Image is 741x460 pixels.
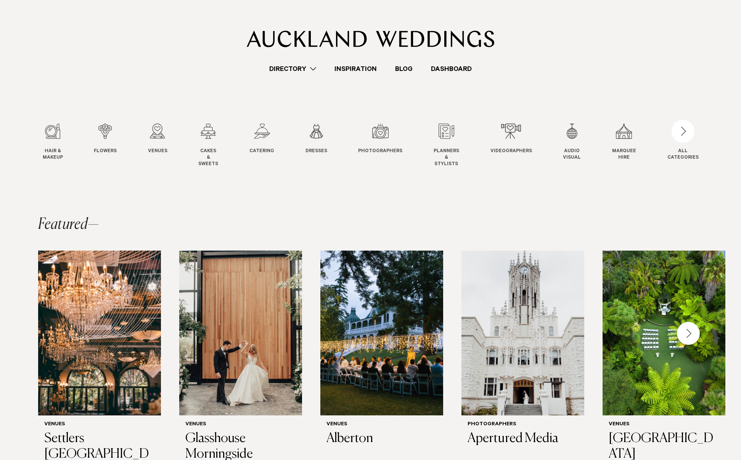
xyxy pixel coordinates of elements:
[422,64,481,74] a: Dashboard
[468,431,578,447] h3: Apertured Media
[358,148,402,155] span: Photographers
[320,251,443,415] img: Fairy lights wedding reception
[563,124,581,161] a: Audio Visual
[326,421,437,428] h6: Venues
[320,251,443,453] a: Fairy lights wedding reception Venues Alberton
[305,124,342,167] swiper-slide: 6 / 12
[260,64,325,74] a: Directory
[490,124,547,167] swiper-slide: 9 / 12
[434,124,474,167] swiper-slide: 8 / 12
[148,124,183,167] swiper-slide: 3 / 12
[148,124,167,155] a: Venues
[185,421,296,428] h6: Venues
[325,64,386,74] a: Inspiration
[198,148,218,167] span: Cakes & Sweets
[358,124,418,167] swiper-slide: 7 / 12
[667,148,699,161] div: ALL CATEGORIES
[148,148,167,155] span: Venues
[38,251,161,415] img: Auckland Weddings Venues | Settlers Country Manor
[612,124,651,167] swiper-slide: 11 / 12
[386,64,422,74] a: Blog
[434,124,459,167] a: Planners & Stylists
[612,148,636,161] span: Marquee Hire
[612,124,636,161] a: Marquee Hire
[490,124,532,155] a: Videographers
[43,148,63,161] span: Hair & Makeup
[249,124,289,167] swiper-slide: 5 / 12
[305,148,327,155] span: Dresses
[44,421,155,428] h6: Venues
[603,251,725,415] img: Native bush wedding setting
[94,124,117,155] a: Flowers
[358,124,402,155] a: Photographers
[247,31,494,47] img: Auckland Weddings Logo
[38,217,99,232] h2: Featured
[434,148,459,167] span: Planners & Stylists
[468,421,578,428] h6: Photographers
[249,148,274,155] span: Catering
[43,124,63,161] a: Hair & Makeup
[667,124,699,159] button: ALLCATEGORIES
[94,124,132,167] swiper-slide: 2 / 12
[461,251,584,453] a: Auckland Weddings Photographers | Apertured Media Photographers Apertured Media
[305,124,327,155] a: Dresses
[94,148,117,155] span: Flowers
[249,124,274,155] a: Catering
[198,124,218,167] a: Cakes & Sweets
[461,251,584,415] img: Auckland Weddings Photographers | Apertured Media
[563,124,596,167] swiper-slide: 10 / 12
[563,148,581,161] span: Audio Visual
[179,251,302,415] img: Just married at Glasshouse
[326,431,437,447] h3: Alberton
[43,124,78,167] swiper-slide: 1 / 12
[490,148,532,155] span: Videographers
[198,124,233,167] swiper-slide: 4 / 12
[609,421,719,428] h6: Venues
